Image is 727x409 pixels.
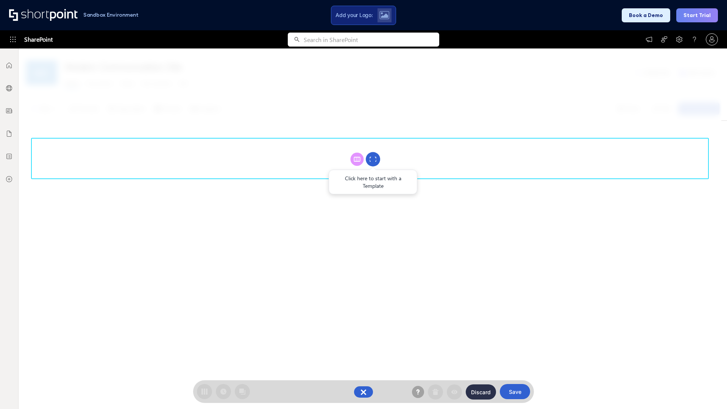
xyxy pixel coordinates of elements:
[689,373,727,409] iframe: Chat Widget
[500,384,530,399] button: Save
[83,13,139,17] h1: Sandbox Environment
[24,30,53,48] span: SharePoint
[304,33,439,47] input: Search in SharePoint
[676,8,718,22] button: Start Trial
[466,384,496,400] button: Discard
[622,8,670,22] button: Book a Demo
[335,12,373,19] span: Add your Logo:
[379,11,389,19] img: Upload logo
